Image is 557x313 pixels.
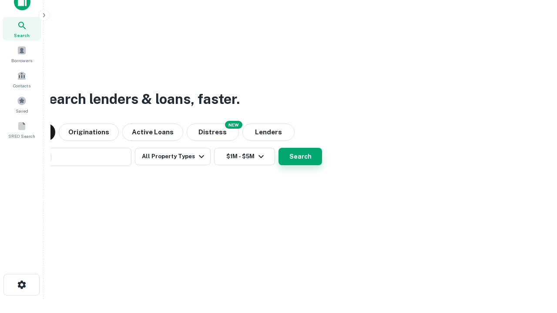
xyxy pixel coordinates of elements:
a: Saved [3,93,41,116]
button: Originations [59,123,119,141]
span: Contacts [13,82,30,89]
button: All Property Types [135,148,211,165]
span: Search [14,32,30,39]
div: NEW [225,121,242,129]
span: SREO Search [8,133,35,140]
button: $1M - $5M [214,148,275,165]
button: Active Loans [122,123,183,141]
span: Borrowers [11,57,32,64]
a: SREO Search [3,118,41,141]
span: Saved [16,107,28,114]
h3: Search lenders & loans, faster. [40,89,240,110]
a: Search [3,17,41,40]
a: Borrowers [3,42,41,66]
button: Search [278,148,322,165]
button: Search distressed loans with lien and other non-mortgage details. [187,123,239,141]
button: Lenders [242,123,295,141]
iframe: Chat Widget [513,243,557,285]
a: Contacts [3,67,41,91]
